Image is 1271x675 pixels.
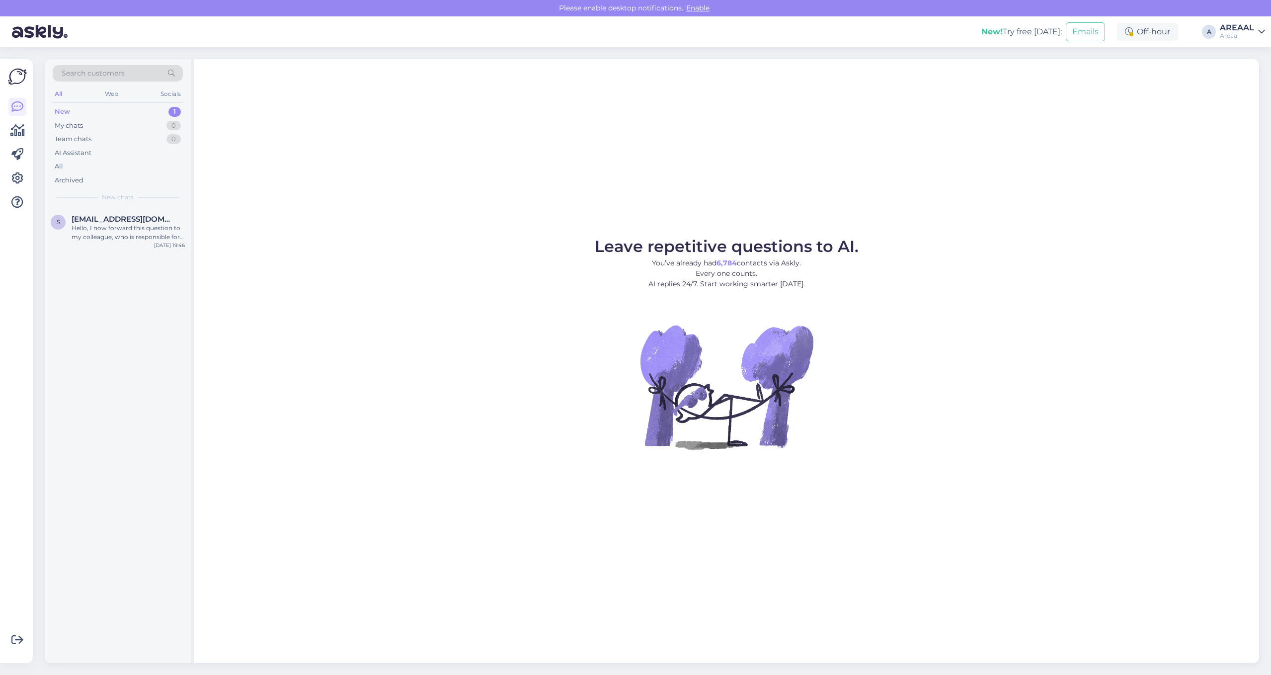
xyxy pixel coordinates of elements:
[72,224,185,242] div: Hello, I now forward this question to my colleague, who is responsible for this. The reply will b...
[168,107,181,117] div: 1
[55,175,83,185] div: Archived
[166,134,181,144] div: 0
[8,67,27,86] img: Askly Logo
[55,134,91,144] div: Team chats
[53,87,64,100] div: All
[1117,23,1178,41] div: Off-hour
[1202,25,1216,39] div: A
[159,87,183,100] div: Socials
[981,26,1062,38] div: Try free [DATE]:
[55,107,70,117] div: New
[103,87,120,100] div: Web
[1220,24,1254,32] div: AREAAL
[102,193,134,202] span: New chats
[637,297,816,476] img: No Chat active
[72,215,175,224] span: sepp.jaap@gmail.com
[1220,32,1254,40] div: Areaal
[166,121,181,131] div: 0
[595,258,859,289] p: You’ve already had contacts via Askly. Every one counts. AI replies 24/7. Start working smarter [...
[595,237,859,256] span: Leave repetitive questions to AI.
[1220,24,1265,40] a: AREAALAreaal
[57,218,60,226] span: s
[981,27,1003,36] b: New!
[716,258,737,267] b: 6,784
[62,68,125,79] span: Search customers
[55,121,83,131] div: My chats
[154,242,185,249] div: [DATE] 19:46
[1066,22,1105,41] button: Emails
[55,148,91,158] div: AI Assistant
[683,3,713,12] span: Enable
[55,162,63,171] div: All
